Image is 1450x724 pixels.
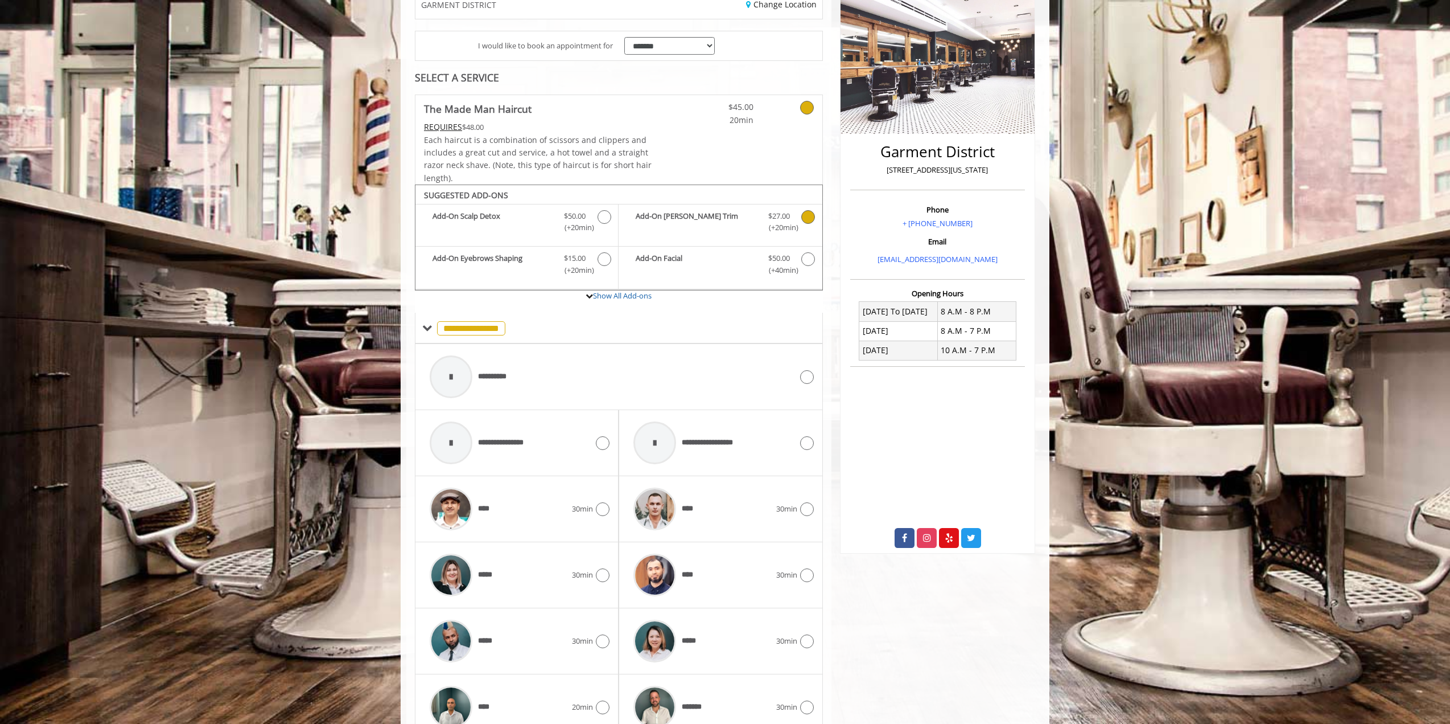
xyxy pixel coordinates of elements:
[776,701,797,713] span: 30min
[424,121,653,133] div: $48.00
[424,190,508,201] b: SUGGESTED ADD-ONS
[850,289,1025,297] h3: Opening Hours
[564,252,586,264] span: $15.00
[558,222,592,234] span: (+20min )
[853,238,1022,246] h3: Email
[424,121,462,132] span: This service needs some Advance to be paid before we block your appointment
[636,252,756,276] b: Add-On Facial
[768,252,790,264] span: $50.00
[768,210,790,222] span: $27.00
[564,210,586,222] span: $50.00
[572,569,593,581] span: 30min
[853,164,1022,176] p: [STREET_ADDRESS][US_STATE]
[878,254,998,264] a: [EMAIL_ADDRESS][DOMAIN_NAME]
[762,264,796,276] span: (+40min )
[624,252,816,279] label: Add-On Facial
[937,341,1016,360] td: 10 A.M - 7 P.M
[776,569,797,581] span: 30min
[572,635,593,647] span: 30min
[859,302,938,321] td: [DATE] To [DATE]
[853,206,1022,214] h3: Phone
[903,218,973,228] a: + [PHONE_NUMBER]
[415,185,823,291] div: The Made Man Haircut Add-onS
[762,222,796,234] span: (+20min )
[593,291,652,301] a: Show All Add-ons
[478,40,613,52] span: I would like to book an appointment for
[776,503,797,515] span: 30min
[859,341,938,360] td: [DATE]
[558,264,592,276] span: (+20min )
[421,210,612,237] label: Add-On Scalp Detox
[432,252,553,276] b: Add-On Eyebrows Shaping
[572,503,593,515] span: 30min
[572,701,593,713] span: 20min
[859,321,938,341] td: [DATE]
[624,210,816,237] label: Add-On Beard Trim
[421,252,612,279] label: Add-On Eyebrows Shaping
[424,101,532,117] b: The Made Man Haircut
[686,101,753,113] span: $45.00
[853,144,1022,160] h2: Garment District
[636,210,756,234] b: Add-On [PERSON_NAME] Trim
[686,114,753,126] span: 20min
[415,72,823,83] div: SELECT A SERVICE
[432,210,553,234] b: Add-On Scalp Detox
[937,321,1016,341] td: 8 A.M - 7 P.M
[937,302,1016,321] td: 8 A.M - 8 P.M
[776,635,797,647] span: 30min
[421,1,496,9] span: GARMENT DISTRICT
[424,134,652,183] span: Each haircut is a combination of scissors and clippers and includes a great cut and service, a ho...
